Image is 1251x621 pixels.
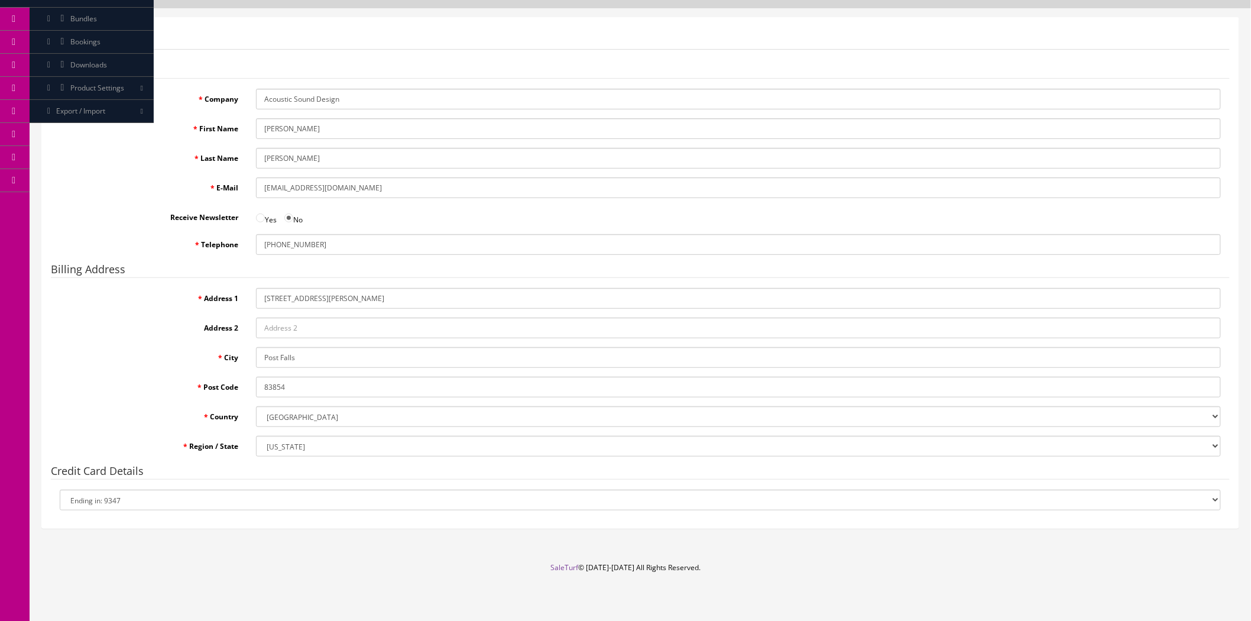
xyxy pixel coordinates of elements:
label: Address 2 [51,318,247,334]
label: City [51,347,247,363]
input: Address 2 [256,318,1221,338]
a: Bundles [30,8,154,31]
span: Downloads [70,60,107,70]
legend: Account Details [51,64,1230,79]
label: E-Mail [51,177,247,193]
input: E-Mail [256,177,1221,198]
legend: Credit Card Details [51,465,1230,480]
input: Last Name [256,148,1221,169]
label: Region / State [51,436,247,452]
label: No [284,207,303,225]
input: No [284,214,293,222]
label: Telephone [51,234,247,250]
a: Export / Import [30,100,154,123]
span: Product Settings [70,83,124,93]
label: Address 1 [51,288,247,304]
input: Company [256,89,1221,109]
legend: Billing Address [51,264,1230,278]
input: Telephone [256,234,1221,255]
label: Country [51,406,247,422]
input: Post Code [256,377,1221,397]
a: Downloads [30,54,154,77]
label: Receive Newsletter [51,207,247,223]
a: SaleTurf [550,562,578,573]
input: City [256,347,1221,368]
label: Post Code [51,377,247,393]
label: Yes [256,207,277,225]
label: Last Name [51,148,247,164]
span: Bundles [70,14,97,24]
span: Bookings [70,37,101,47]
input: Yes [256,214,265,222]
input: Address 1 [256,288,1221,309]
input: First Name [256,118,1221,139]
a: Bookings [30,31,154,54]
label: First Name [51,118,247,134]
